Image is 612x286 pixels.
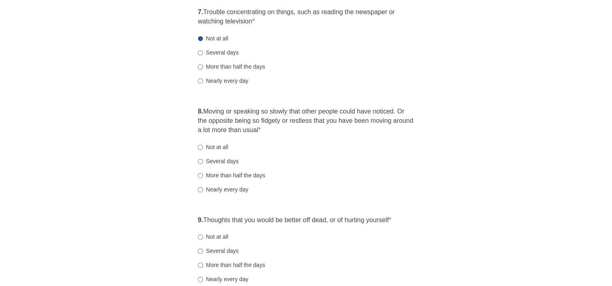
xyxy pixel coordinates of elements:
[198,63,265,71] label: More than half the days
[198,34,228,42] label: Not at all
[198,64,203,69] input: More than half the days
[198,159,203,164] input: Several days
[198,263,203,268] input: More than half the days
[198,234,203,240] input: Not at all
[198,216,391,225] label: Thoughts that you would be better off dead, or of hurting yourself
[198,107,414,135] label: Moving or speaking so slowly that other people could have noticed. Or the opposite being so fidge...
[198,77,248,85] label: Nearly every day
[198,173,203,178] input: More than half the days
[198,8,414,26] label: Trouble concentrating on things, such as reading the newspaper or watching television
[198,50,203,55] input: Several days
[198,8,203,15] strong: 7.
[198,157,239,165] label: Several days
[198,233,228,241] label: Not at all
[198,275,248,283] label: Nearly every day
[198,261,265,269] label: More than half the days
[198,145,203,150] input: Not at all
[198,248,203,254] input: Several days
[198,48,239,57] label: Several days
[198,277,203,282] input: Nearly every day
[198,217,203,223] strong: 9.
[198,78,203,84] input: Nearly every day
[198,108,203,115] strong: 8.
[198,187,203,192] input: Nearly every day
[198,36,203,41] input: Not at all
[198,143,228,151] label: Not at all
[198,185,248,193] label: Nearly every day
[198,171,265,179] label: More than half the days
[198,247,239,255] label: Several days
